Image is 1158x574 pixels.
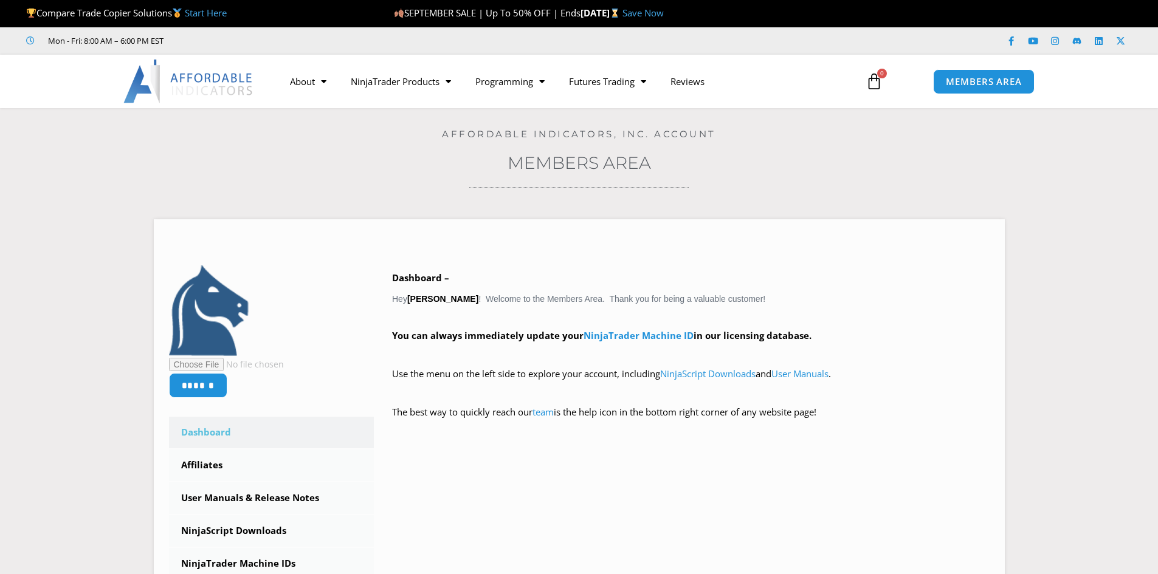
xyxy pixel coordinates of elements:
p: The best way to quickly reach our is the help icon in the bottom right corner of any website page! [392,404,990,438]
span: 0 [877,69,887,78]
img: LogoAI | Affordable Indicators – NinjaTrader [123,60,254,103]
a: NinjaTrader Machine ID [584,329,694,341]
a: Start Here [185,7,227,19]
a: User Manuals [771,367,829,380]
span: MEMBERS AREA [946,77,1022,86]
iframe: Customer reviews powered by Trustpilot [181,35,363,47]
b: Dashboard – [392,272,449,284]
a: NinjaTrader Products [339,67,463,95]
img: 🍂 [395,9,404,18]
img: 037ccafbf9ad02a7106a02b40daa2dbfc0a58a1520e5eb8c9fb1eff73f313a3d [169,265,260,356]
a: team [532,406,554,418]
span: Compare Trade Copier Solutions [26,7,227,19]
strong: You can always immediately update your in our licensing database. [392,329,812,341]
a: Dashboard [169,417,374,448]
a: Programming [463,67,557,95]
a: Affordable Indicators, Inc. Account [442,128,716,140]
img: 🏆 [27,9,36,18]
a: MEMBERS AREA [933,69,1035,94]
p: Use the menu on the left side to explore your account, including and . [392,366,990,400]
a: NinjaScript Downloads [169,515,374,547]
div: Hey ! Welcome to the Members Area. Thank you for being a valuable customer! [392,270,990,438]
span: Mon - Fri: 8:00 AM – 6:00 PM EST [45,33,164,48]
a: About [278,67,339,95]
a: Reviews [658,67,717,95]
strong: [PERSON_NAME] [407,294,478,304]
a: Futures Trading [557,67,658,95]
a: User Manuals & Release Notes [169,482,374,514]
a: Save Now [622,7,664,19]
strong: [DATE] [581,7,622,19]
span: SEPTEMBER SALE | Up To 50% OFF | Ends [394,7,581,19]
nav: Menu [278,67,852,95]
img: ⌛ [610,9,619,18]
a: NinjaScript Downloads [660,367,756,380]
a: 0 [847,64,901,99]
a: Members Area [508,152,651,173]
img: 🥇 [173,9,182,18]
a: Affiliates [169,449,374,481]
